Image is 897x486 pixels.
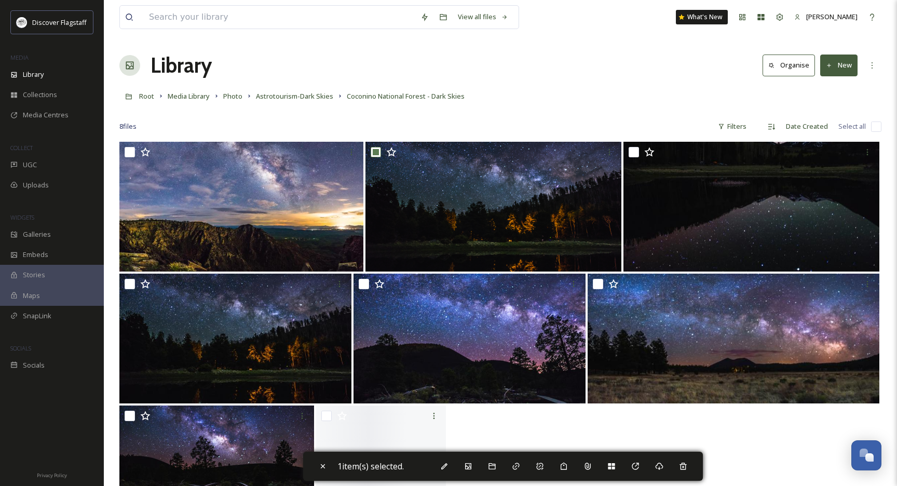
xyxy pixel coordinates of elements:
div: Date Created [781,116,833,137]
span: Uploads [23,180,49,190]
a: Coconino National Forest - Dark Skies [347,90,465,102]
span: Maps [23,291,40,301]
img: Lockett Meadow dark skies reduced size for socials_credit Coconino NF.png [365,142,621,272]
span: Library [23,70,44,79]
button: Organise [763,55,815,76]
a: Library [151,50,212,81]
img: Lockett Meadow dark skies 1_credit Coconino NF.jpg [119,274,351,403]
a: Photo [223,90,242,102]
a: Root [139,90,154,102]
img: 36344952546_74bd45bd22_o.jpg [119,142,363,272]
span: 8 file s [119,122,137,131]
span: Astrotourism-Dark Skies [256,91,333,101]
img: Lockett Meadow dark skies 2_credit Coconino NF.jpg [623,142,879,272]
span: SnapLink [23,311,51,321]
span: Socials [23,360,45,370]
span: Embeds [23,250,48,260]
span: Galleries [23,230,51,239]
button: Open Chat [851,440,881,470]
a: [PERSON_NAME] [789,7,863,27]
span: [PERSON_NAME] [806,12,858,21]
span: WIDGETS [10,213,34,221]
a: Astrotourism-Dark Skies [256,90,333,102]
img: 34018577443_b736be4898_o_credit CNF.jpg [354,274,586,403]
span: 1 item(s) selected. [337,461,404,472]
span: Media Centres [23,110,69,120]
span: Stories [23,270,45,280]
button: New [820,55,858,76]
span: Root [139,91,154,101]
span: MEDIA [10,53,29,61]
span: COLLECT [10,144,33,152]
span: UGC [23,160,37,170]
span: Discover Flagstaff [32,18,87,27]
span: SOCIALS [10,344,31,352]
span: Media Library [168,91,210,101]
div: Filters [713,116,752,137]
span: Collections [23,90,57,100]
a: Media Library [168,90,210,102]
a: What's New [676,10,728,24]
span: Select all [838,122,866,131]
input: Search your library [144,6,415,29]
a: Privacy Policy [37,468,67,481]
span: Photo [223,91,242,101]
span: Coconino National Forest - Dark Skies [347,91,465,101]
a: View all files [453,7,513,27]
img: 34664189092_b5bdc300c4_o_credit CNF.jpg [588,274,879,403]
img: Untitled%20design%20(1).png [17,17,27,28]
span: Privacy Policy [37,472,67,479]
